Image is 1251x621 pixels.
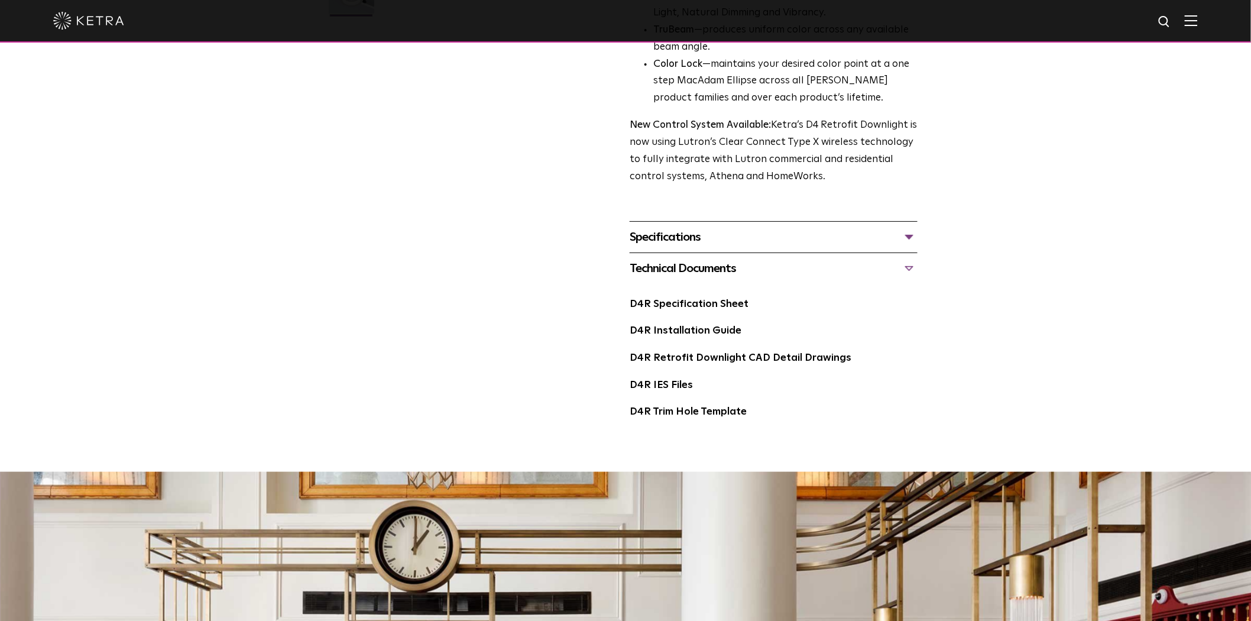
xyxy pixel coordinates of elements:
[1185,15,1198,26] img: Hamburger%20Nav.svg
[630,259,918,278] div: Technical Documents
[53,12,124,30] img: ketra-logo-2019-white
[630,228,918,247] div: Specifications
[630,120,771,130] strong: New Control System Available:
[653,59,702,69] strong: Color Lock
[630,407,747,417] a: D4R Trim Hole Template
[630,380,693,390] a: D4R IES Files
[1158,15,1172,30] img: search icon
[630,299,748,309] a: D4R Specification Sheet
[630,353,851,363] a: D4R Retrofit Downlight CAD Detail Drawings
[630,326,741,336] a: D4R Installation Guide
[630,117,918,186] p: Ketra’s D4 Retrofit Downlight is now using Lutron’s Clear Connect Type X wireless technology to f...
[653,56,918,108] li: —maintains your desired color point at a one step MacAdam Ellipse across all [PERSON_NAME] produc...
